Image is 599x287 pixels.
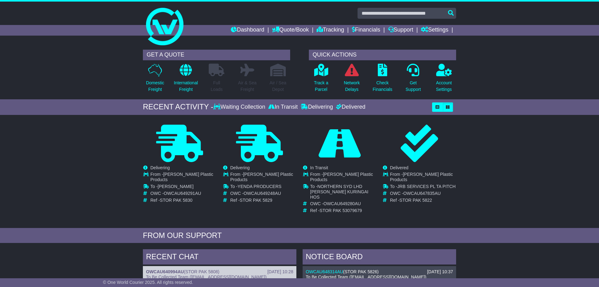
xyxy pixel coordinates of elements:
[230,184,296,191] td: To -
[158,184,193,189] span: [PERSON_NAME]
[146,269,184,274] a: OWCAU640994AU
[146,269,293,275] div: ( )
[150,165,170,170] span: Delivering
[230,172,293,182] span: [PERSON_NAME] Plastic Products
[306,269,343,274] a: OWCAU648314AU
[373,80,392,93] p: Check Financials
[310,184,376,201] td: To -
[317,25,344,36] a: Tracking
[231,25,264,36] a: Dashboard
[310,208,376,213] td: Ref -
[230,165,250,170] span: Delivering
[405,63,421,96] a: GetSupport
[143,249,296,266] div: RECENT CHAT
[237,184,281,189] span: YENDA PRODUCERS
[403,191,441,196] span: OWCAU647835AU
[310,172,373,182] span: [PERSON_NAME] Plastic Products
[270,80,286,93] p: Air / Sea Depot
[427,269,453,275] div: [DATE] 10:37
[310,172,376,184] td: From -
[399,198,432,203] span: STOR PAK 5822
[345,269,377,274] span: STOR PAK 5826
[303,249,456,266] div: NOTICE BOARD
[150,172,216,184] td: From -
[230,191,296,198] td: OWC -
[143,102,213,111] div: RECENT ACTIVITY -
[373,63,393,96] a: CheckFinancials
[150,172,213,182] span: [PERSON_NAME] Plastic Products
[299,104,334,111] div: Delivering
[240,198,272,203] span: STOR PAK 5829
[185,269,218,274] span: STOR PAK 5808
[390,172,456,184] td: From -
[173,63,198,96] a: InternationalFreight
[103,280,193,285] span: © One World Courier 2025. All rights reserved.
[319,208,362,213] span: STOR PAK 53079679
[146,63,164,96] a: DomesticFreight
[267,269,293,275] div: [DATE] 10:28
[310,201,376,208] td: OWC -
[324,201,361,206] span: OWCAU649280AU
[306,275,426,280] span: To Be Collected Team ([EMAIL_ADDRESS][DOMAIN_NAME])
[209,80,224,93] p: Full Loads
[164,191,201,196] span: OWCAU649291AU
[388,25,413,36] a: Support
[150,198,216,203] td: Ref -
[309,50,456,60] div: QUICK ACTIONS
[390,165,408,170] span: Delivered
[267,104,299,111] div: In Transit
[272,25,309,36] a: Quote/Book
[174,80,198,93] p: International Freight
[344,80,360,93] p: Network Delays
[150,191,216,198] td: OWC -
[390,191,456,198] td: OWC -
[406,80,421,93] p: Get Support
[238,80,256,93] p: Air & Sea Freight
[314,80,328,93] p: Track a Parcel
[310,184,368,200] span: NORTHERN SYD LHD [PERSON_NAME] KURINGAI HOS
[143,50,290,60] div: GET A QUOTE
[352,25,380,36] a: Financials
[436,63,452,96] a: AccountSettings
[390,172,453,182] span: [PERSON_NAME] Plastic Products
[213,104,267,111] div: Waiting Collection
[390,184,456,191] td: To -
[397,184,455,189] span: JRB SERVICES PL TA PITCH
[334,104,365,111] div: Delivered
[143,231,456,240] div: FROM OUR SUPPORT
[390,198,456,203] td: Ref -
[146,80,164,93] p: Domestic Freight
[150,184,216,191] td: To -
[146,275,266,280] span: To Be Collected Team ([EMAIL_ADDRESS][DOMAIN_NAME])
[314,63,329,96] a: Track aParcel
[310,165,328,170] span: In Transit
[230,198,296,203] td: Ref -
[244,191,281,196] span: OWCAU649248AU
[306,269,453,275] div: ( )
[436,80,452,93] p: Account Settings
[160,198,192,203] span: STOR PAK 5830
[421,25,448,36] a: Settings
[343,63,360,96] a: NetworkDelays
[230,172,296,184] td: From -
